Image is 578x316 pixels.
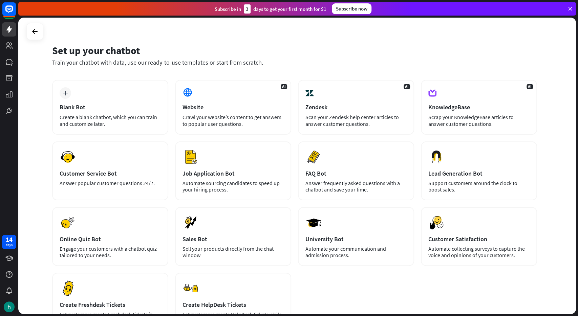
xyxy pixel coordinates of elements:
div: FAQ Bot [305,170,407,177]
div: Website [183,103,284,111]
div: Online Quiz Bot [60,235,161,243]
div: Engage your customers with a chatbot quiz tailored to your needs. [60,246,161,258]
div: Customer Service Bot [60,170,161,177]
span: AI [404,84,410,89]
span: AI [527,84,533,89]
div: Crawl your website’s content to get answers to popular user questions. [183,114,284,127]
div: Set up your chatbot [52,44,537,57]
div: Create Freshdesk Tickets [60,301,161,309]
div: Blank Bot [60,103,161,111]
div: Job Application Bot [183,170,284,177]
div: Lead Generation Bot [428,170,530,177]
div: Automate collecting surveys to capture the voice and opinions of your customers. [428,246,530,258]
div: Subscribe now [332,3,371,14]
div: Support customers around the clock to boost sales. [428,180,530,193]
div: 14 [6,236,13,243]
div: Sell your products directly from the chat window [183,246,284,258]
div: Answer popular customer questions 24/7. [60,180,161,186]
i: plus [63,91,68,95]
div: Customer Satisfaction [428,235,530,243]
div: 3 [244,4,251,14]
div: Automate sourcing candidates to speed up your hiring process. [183,180,284,193]
div: Scrap your KnowledgeBase articles to answer customer questions. [428,114,530,127]
div: Create a blank chatbot, which you can train and customize later. [60,114,161,127]
span: AI [281,84,287,89]
a: 14 days [2,235,16,249]
button: Open LiveChat chat widget [5,3,26,23]
div: Automate your communication and admission process. [305,246,407,258]
div: Train your chatbot with data, use our ready-to-use templates or start from scratch. [52,59,537,66]
div: Answer frequently asked questions with a chatbot and save your time. [305,180,407,193]
div: Zendesk [305,103,407,111]
div: KnowledgeBase [428,103,530,111]
div: Scan your Zendesk help center articles to answer customer questions. [305,114,407,127]
div: Sales Bot [183,235,284,243]
div: Create HelpDesk Tickets [183,301,284,309]
div: University Bot [305,235,407,243]
div: days [6,243,13,247]
div: Subscribe in days to get your first month for $1 [215,4,326,14]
